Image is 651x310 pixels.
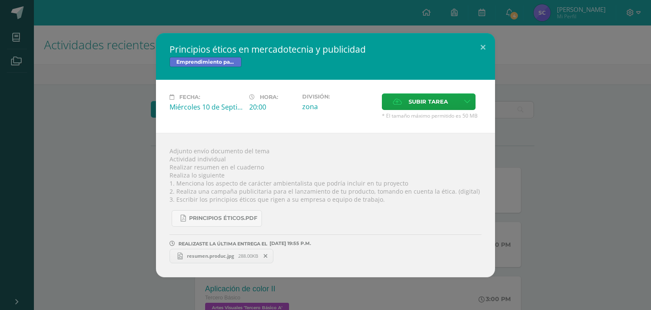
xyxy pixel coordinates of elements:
div: Adjunto envío documento del tema Actividad individual Realizar resumen en el cuaderno Realiza lo ... [156,133,495,277]
span: 288.00KB [238,253,258,259]
span: Remover entrega [259,251,273,261]
a: resumen.produc.jpg 288.00KB [170,249,273,263]
span: REALIZASTE LA ÚLTIMA ENTREGA EL [178,241,267,247]
span: Hora: [260,94,278,100]
span: Emprendimiento para la Productividad [170,57,242,67]
span: resumen.produc.jpg [183,253,238,259]
div: Miércoles 10 de Septiembre [170,102,242,112]
span: * El tamaño máximo permitido es 50 MB [382,112,481,119]
label: División: [302,93,375,100]
span: Subir tarea [409,94,448,110]
a: Principios éticos.pdf [172,210,262,227]
span: Fecha: [179,94,200,100]
div: zona [302,102,375,111]
button: Close (Esc) [471,33,495,62]
h2: Principios éticos en mercadotecnia y publicidad [170,43,481,55]
div: 20:00 [249,102,295,112]
span: Principios éticos.pdf [189,215,257,222]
